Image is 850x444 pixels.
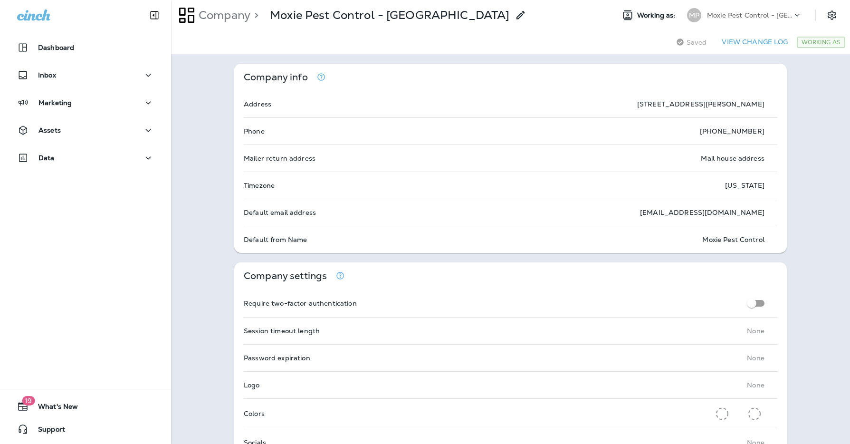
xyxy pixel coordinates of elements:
p: Moxie Pest Control [702,236,764,243]
p: Mail house address [701,154,764,162]
div: Working As [797,37,845,48]
button: Secondary Color [745,404,764,424]
p: Colors [244,410,265,417]
p: Dashboard [38,44,74,51]
p: Default email address [244,209,316,216]
span: Support [29,425,65,437]
button: Marketing [10,93,162,112]
button: Data [10,148,162,167]
p: None [747,354,764,362]
p: Moxie Pest Control - [GEOGRAPHIC_DATA] [270,8,509,22]
p: Address [244,100,271,108]
p: [STREET_ADDRESS][PERSON_NAME] [637,100,764,108]
button: Support [10,420,162,439]
p: Timezone [244,182,275,189]
p: Marketing [38,99,72,106]
p: Phone [244,127,265,135]
p: Mailer return address [244,154,315,162]
p: Password expiration [244,354,310,362]
p: None [747,327,764,335]
button: Settings [823,7,840,24]
button: Inbox [10,66,162,85]
span: What's New [29,403,78,414]
div: MP [687,8,701,22]
p: Inbox [38,71,56,79]
p: None [747,381,764,389]
button: Primary Color [712,404,732,424]
button: 19What's New [10,397,162,416]
button: Dashboard [10,38,162,57]
p: [US_STATE] [725,182,764,189]
p: Company info [244,73,308,81]
p: Assets [38,126,61,134]
p: [EMAIL_ADDRESS][DOMAIN_NAME] [640,209,764,216]
p: Default from Name [244,236,307,243]
p: Moxie Pest Control - [GEOGRAPHIC_DATA] [707,11,793,19]
p: Company [195,8,250,22]
p: Company settings [244,272,327,280]
div: Moxie Pest Control - Phoenix [270,8,509,22]
span: 19 [22,396,35,405]
button: Collapse Sidebar [141,6,168,25]
button: View Change Log [718,35,792,49]
p: [PHONE_NUMBER] [700,127,764,135]
p: Require two-factor authentication [244,299,357,307]
p: Session timeout length [244,327,320,335]
span: Working as: [637,11,678,19]
span: Saved [687,39,707,46]
p: Data [38,154,55,162]
p: Logo [244,381,260,389]
button: Assets [10,121,162,140]
p: > [250,8,258,22]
